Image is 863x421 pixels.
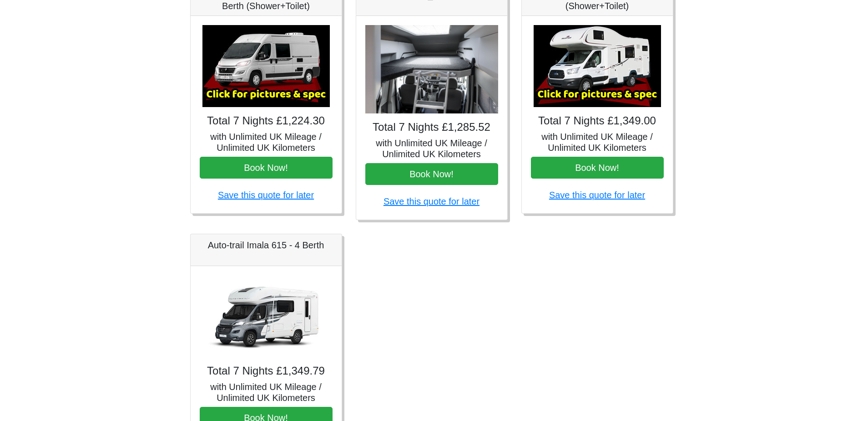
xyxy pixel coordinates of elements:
[365,121,498,134] h4: Total 7 Nights £1,285.52
[202,25,330,107] img: Auto-Trail Expedition 67 - 4 Berth (Shower+Toilet)
[200,157,333,179] button: Book Now!
[531,157,664,179] button: Book Now!
[531,114,664,128] h4: Total 7 Nights £1,349.00
[531,131,664,153] h5: with Unlimited UK Mileage / Unlimited UK Kilometers
[200,131,333,153] h5: with Unlimited UK Mileage / Unlimited UK Kilometers
[549,190,645,200] a: Save this quote for later
[200,114,333,128] h4: Total 7 Nights £1,224.30
[384,196,479,206] a: Save this quote for later
[218,190,314,200] a: Save this quote for later
[365,163,498,185] button: Book Now!
[534,25,661,107] img: Ford Zefiro 675 - 6 Berth (Shower+Toilet)
[200,240,333,251] h5: Auto-trail Imala 615 - 4 Berth
[200,381,333,403] h5: with Unlimited UK Mileage / Unlimited UK Kilometers
[365,25,498,114] img: VW Grand California 4 Berth
[202,275,330,357] img: Auto-trail Imala 615 - 4 Berth
[365,138,498,159] h5: with Unlimited UK Mileage / Unlimited UK Kilometers
[200,365,333,378] h4: Total 7 Nights £1,349.79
